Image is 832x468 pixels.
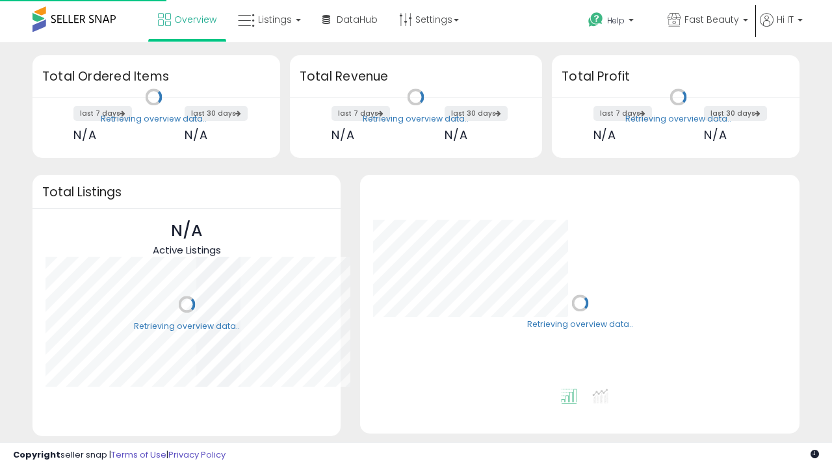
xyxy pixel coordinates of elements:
[168,448,226,461] a: Privacy Policy
[13,448,60,461] strong: Copyright
[111,448,166,461] a: Terms of Use
[101,113,207,125] div: Retrieving overview data..
[684,13,739,26] span: Fast Beauty
[588,12,604,28] i: Get Help
[337,13,378,26] span: DataHub
[607,15,625,26] span: Help
[134,320,240,332] div: Retrieving overview data..
[258,13,292,26] span: Listings
[625,113,731,125] div: Retrieving overview data..
[760,13,803,42] a: Hi IT
[578,2,656,42] a: Help
[777,13,794,26] span: Hi IT
[13,449,226,461] div: seller snap | |
[363,113,469,125] div: Retrieving overview data..
[527,319,633,331] div: Retrieving overview data..
[174,13,216,26] span: Overview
